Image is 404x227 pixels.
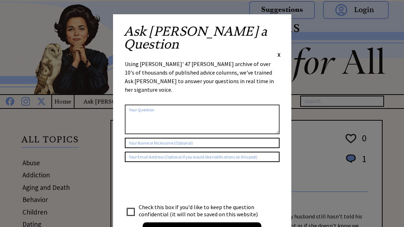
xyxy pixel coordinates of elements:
input: Your Email Address (Optional if you would like notifications on this post) [125,152,280,162]
h2: Ask [PERSON_NAME] a Question [124,25,281,51]
iframe: reCAPTCHA [125,169,233,197]
span: X [277,51,281,58]
input: Your Name or Nickname (Optional) [125,138,280,148]
div: Using [PERSON_NAME]' 47 [PERSON_NAME] archive of over 10's of thousands of published advice colum... [125,60,280,101]
td: Check this box if you'd like to keep the question confidential (it will not be saved on this webs... [138,203,265,218]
